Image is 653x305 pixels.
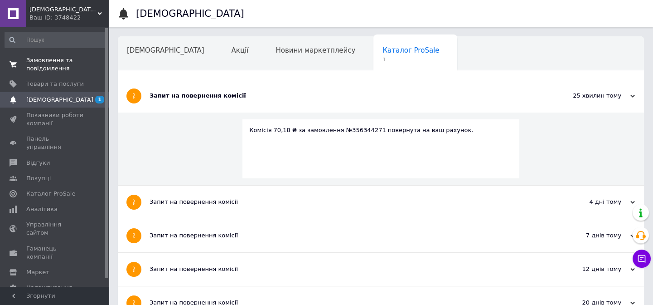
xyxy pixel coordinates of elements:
div: Запит на повернення комісії [150,92,544,100]
div: Ваш ID: 3748422 [29,14,109,22]
h1: [DEMOGRAPHIC_DATA] [136,8,244,19]
span: Замовлення та повідомлення [26,56,84,73]
span: Акції [232,46,249,54]
input: Пошук [5,32,106,48]
span: Товари та послуги [26,80,84,88]
span: Відгуки [26,159,50,167]
span: Каталог ProSale [26,190,75,198]
span: Церковна продукція "Херувим" [29,5,97,14]
span: Покупці [26,174,51,182]
div: 12 днів тому [544,265,635,273]
span: [DEMOGRAPHIC_DATA] [26,96,93,104]
span: Новини маркетплейсу [276,46,355,54]
span: Панель управління [26,135,84,151]
div: 4 дні тому [544,198,635,206]
div: Комісія 70,18 ₴ за замовлення №356344271 повернута на ваш рахунок. [249,126,513,134]
span: Маркет [26,268,49,276]
span: Гаманець компанії [26,245,84,261]
span: Каталог ProSale [382,46,439,54]
span: 1 [382,56,439,63]
span: [DEMOGRAPHIC_DATA] [127,46,204,54]
div: Запит на повернення комісії [150,198,544,206]
span: Аналітика [26,205,58,213]
div: 7 днів тому [544,231,635,240]
div: Запит на повернення комісії [150,231,544,240]
span: Показники роботи компанії [26,111,84,128]
span: 1 [95,96,104,103]
div: 25 хвилин тому [544,92,635,100]
div: Запит на повернення комісії [150,265,544,273]
span: Управління сайтом [26,221,84,237]
span: Налаштування [26,284,73,292]
button: Чат з покупцем [633,250,651,268]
